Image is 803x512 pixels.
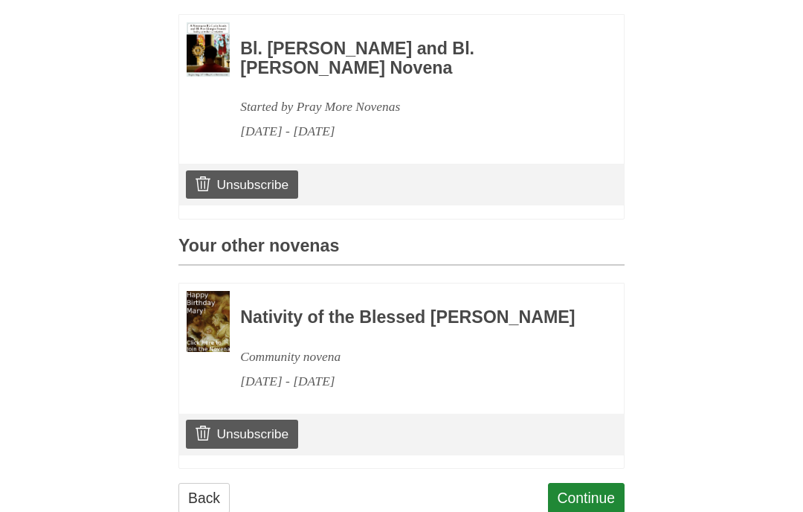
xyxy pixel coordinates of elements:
h3: Your other novenas [178,237,625,266]
a: Unsubscribe [186,420,298,449]
div: [DATE] - [DATE] [240,370,584,394]
div: [DATE] - [DATE] [240,120,584,144]
img: Novena image [187,292,230,353]
h3: Bl. [PERSON_NAME] and Bl. [PERSON_NAME] Novena [240,40,584,78]
div: Community novena [240,345,584,370]
h3: Nativity of the Blessed [PERSON_NAME] [240,309,584,328]
img: Novena image [187,23,230,77]
div: Started by Pray More Novenas [240,95,584,120]
a: Unsubscribe [186,171,298,199]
